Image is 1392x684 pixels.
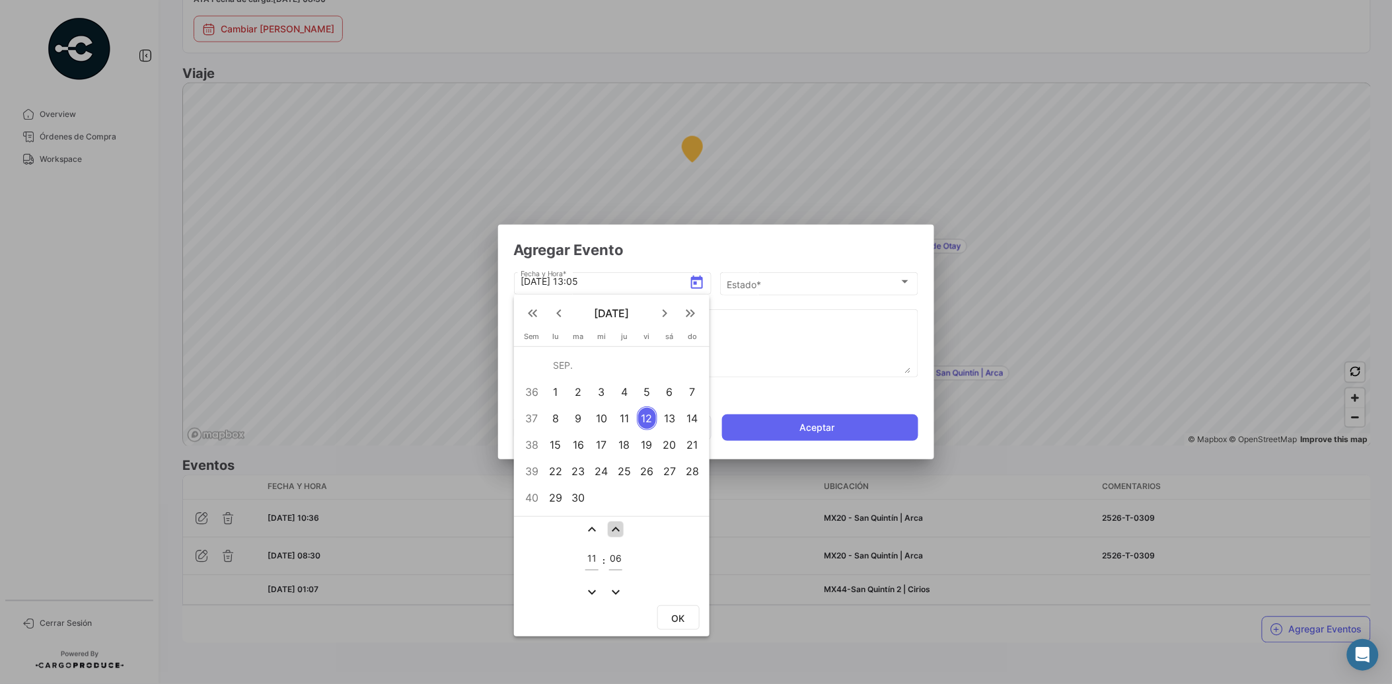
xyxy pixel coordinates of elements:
td: 1 de septiembre de 2025 [544,379,567,405]
mat-icon: expand_more [608,584,624,600]
th: martes [567,332,590,346]
div: 16 [568,433,589,457]
td: 21 de septiembre de 2025 [681,432,704,458]
td: 28 de septiembre de 2025 [681,458,704,484]
mat-icon: expand_less [608,521,624,537]
div: 26 [637,459,657,483]
td: SEP. [544,352,704,379]
td: 11 de septiembre de 2025 [613,405,636,432]
div: 11 [614,406,635,430]
mat-icon: keyboard_double_arrow_left [525,305,540,321]
td: 2 de septiembre de 2025 [567,379,590,405]
div: 10 [591,406,612,430]
td: 3 de septiembre de 2025 [590,379,613,405]
td: 36 [519,379,544,405]
span: [DATE] [572,307,651,320]
button: expand_more icon [608,584,624,600]
button: OK [657,605,700,630]
div: 12 [637,406,657,430]
div: 2 [568,380,589,404]
td: 18 de septiembre de 2025 [613,432,636,458]
mat-icon: keyboard_arrow_right [657,305,673,321]
div: 22 [546,459,566,483]
div: 1 [546,380,566,404]
td: 5 de septiembre de 2025 [636,379,658,405]
td: 12 de septiembre de 2025 [636,405,658,432]
td: 40 [519,484,544,511]
div: 4 [614,380,635,404]
td: 22 de septiembre de 2025 [544,458,567,484]
div: 5 [637,380,657,404]
div: 19 [637,433,657,457]
div: 23 [568,459,589,483]
td: : [602,539,606,582]
td: 14 de septiembre de 2025 [681,405,704,432]
mat-icon: expand_more [584,584,600,600]
td: 16 de septiembre de 2025 [567,432,590,458]
div: 21 [682,433,704,457]
td: 27 de septiembre de 2025 [658,458,681,484]
td: 15 de septiembre de 2025 [544,432,567,458]
th: lunes [544,332,567,346]
td: 20 de septiembre de 2025 [658,432,681,458]
td: 9 de septiembre de 2025 [567,405,590,432]
td: 24 de septiembre de 2025 [590,458,613,484]
div: 20 [659,433,680,457]
td: 17 de septiembre de 2025 [590,432,613,458]
div: 13 [659,406,680,430]
div: 29 [546,486,566,510]
div: 24 [591,459,612,483]
th: domingo [681,332,704,346]
div: 14 [682,406,704,430]
td: 37 [519,405,544,432]
td: 13 de septiembre de 2025 [658,405,681,432]
td: 38 [519,432,544,458]
td: 29 de septiembre de 2025 [544,484,567,511]
mat-icon: keyboard_arrow_left [551,305,567,321]
td: 26 de septiembre de 2025 [636,458,658,484]
div: 30 [568,486,589,510]
td: 10 de septiembre de 2025 [590,405,613,432]
span: OK [672,613,685,624]
td: 7 de septiembre de 2025 [681,379,704,405]
td: 25 de septiembre de 2025 [613,458,636,484]
td: 30 de septiembre de 2025 [567,484,590,511]
div: Abrir Intercom Messenger [1347,639,1379,671]
th: viernes [636,332,658,346]
td: 8 de septiembre de 2025 [544,405,567,432]
div: 27 [659,459,680,483]
mat-icon: keyboard_double_arrow_right [683,305,699,321]
th: Sem [519,332,544,346]
div: 15 [546,433,566,457]
td: 23 de septiembre de 2025 [567,458,590,484]
div: 25 [614,459,635,483]
div: 17 [591,433,612,457]
div: 6 [659,380,680,404]
mat-icon: expand_less [584,521,600,537]
button: expand_less icon [584,521,600,537]
button: expand_more icon [584,584,600,600]
div: 9 [568,406,589,430]
td: 4 de septiembre de 2025 [613,379,636,405]
td: 6 de septiembre de 2025 [658,379,681,405]
div: 28 [682,459,704,483]
td: 19 de septiembre de 2025 [636,432,658,458]
div: 18 [614,433,635,457]
div: 7 [682,380,704,404]
button: expand_less icon [608,521,624,537]
td: 39 [519,458,544,484]
th: miércoles [590,332,613,346]
th: sábado [658,332,681,346]
div: 3 [591,380,612,404]
th: jueves [613,332,636,346]
div: 8 [546,406,566,430]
